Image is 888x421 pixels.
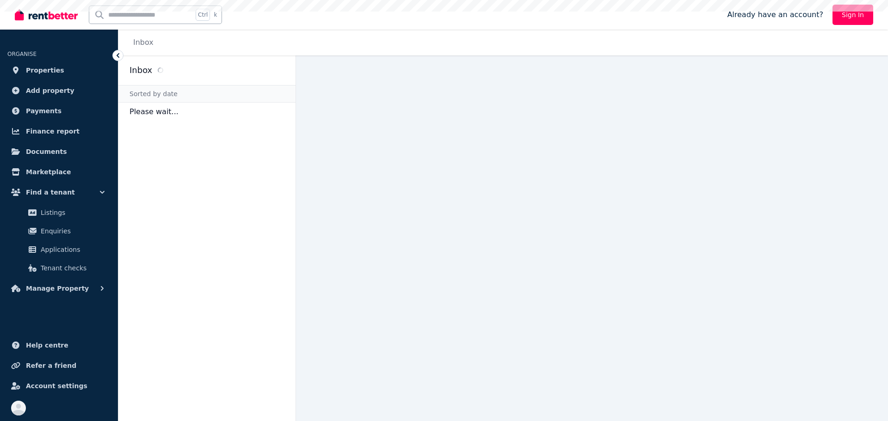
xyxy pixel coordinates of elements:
a: Add property [7,81,111,100]
span: Listings [41,207,103,218]
h2: Inbox [129,64,152,77]
img: RentBetter [15,8,78,22]
a: Payments [7,102,111,120]
a: Listings [11,203,107,222]
button: Find a tenant [7,183,111,201]
a: Account settings [7,377,111,395]
span: ORGANISE [7,51,37,57]
span: Payments [26,105,62,116]
span: Applications [41,244,103,255]
span: Enquiries [41,226,103,237]
a: Applications [11,240,107,259]
a: Finance report [7,122,111,140]
p: Please wait... [118,103,296,121]
span: Refer a friend [26,360,76,371]
a: Inbox [133,38,154,47]
span: Properties [26,65,64,76]
span: Find a tenant [26,187,75,198]
span: k [214,11,217,18]
span: Finance report [26,126,80,137]
span: Documents [26,146,67,157]
span: Ctrl [196,9,210,21]
nav: Breadcrumb [118,30,165,55]
span: Marketplace [26,166,71,177]
a: Documents [7,142,111,161]
span: Already have an account? [727,9,823,20]
a: Marketplace [7,163,111,181]
span: Account settings [26,380,87,391]
span: Manage Property [26,283,89,294]
button: Manage Property [7,279,111,298]
a: Properties [7,61,111,79]
div: Sorted by date [118,85,296,103]
a: Enquiries [11,222,107,240]
a: Sign In [832,5,873,25]
span: Add property [26,85,74,96]
span: Help centre [26,340,68,351]
a: Tenant checks [11,259,107,277]
span: Tenant checks [41,262,103,274]
a: Refer a friend [7,356,111,375]
a: Help centre [7,336,111,354]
